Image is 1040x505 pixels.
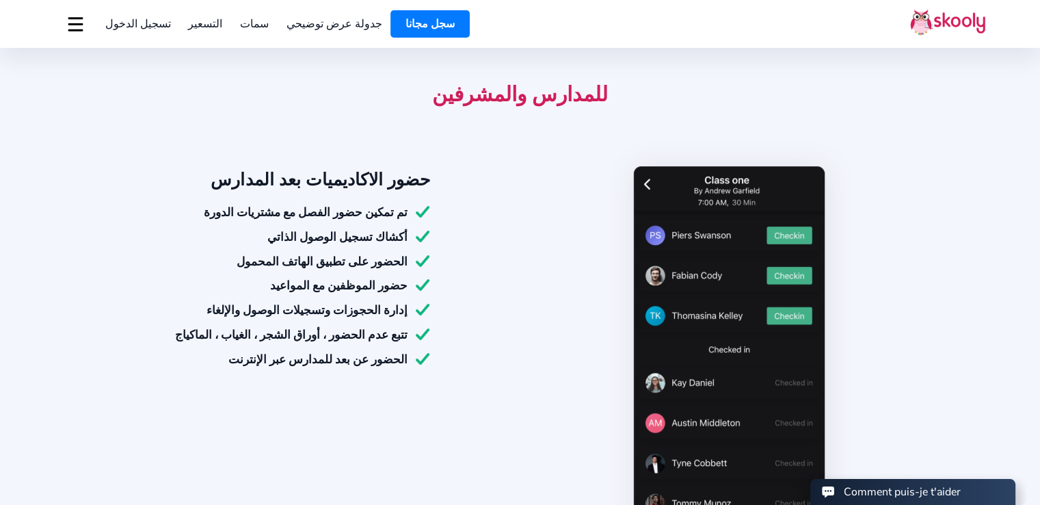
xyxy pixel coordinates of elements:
a: تسجيل الدخول [96,13,180,35]
div: حضور الموظفين مع المواعيد [55,278,429,294]
div: إدارة الحجوزات وتسجيلات الوصول والإلغاء [55,302,429,318]
div: أكشاك تسجيل الوصول الذاتي [55,229,429,245]
a: جدولة عرض توضيحي [278,13,391,35]
a: سمات [231,13,278,35]
div: تتبع عدم الحضور ، أوراق الشجر ، الغياب ، الماكياج [55,327,429,343]
a: التسعير [180,13,232,35]
button: dropdown menu [66,8,85,40]
div: حضور الاكاديميات بعد المدارس [55,166,429,194]
div: الحضور عن بعد للمدارس عبر الإنترنت [55,352,429,367]
img: Skooly [910,9,985,36]
div: الحضور على تطبيق الهاتف المحمول [55,254,429,270]
a: سجل مجانا [390,10,470,38]
div: تم تمكين حضور الفصل مع مشتريات الدورة [55,205,429,220]
span: التسعير [188,16,222,31]
div: للمدارس والمشرفين [55,79,985,166]
span: تسجيل الدخول [105,16,171,31]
